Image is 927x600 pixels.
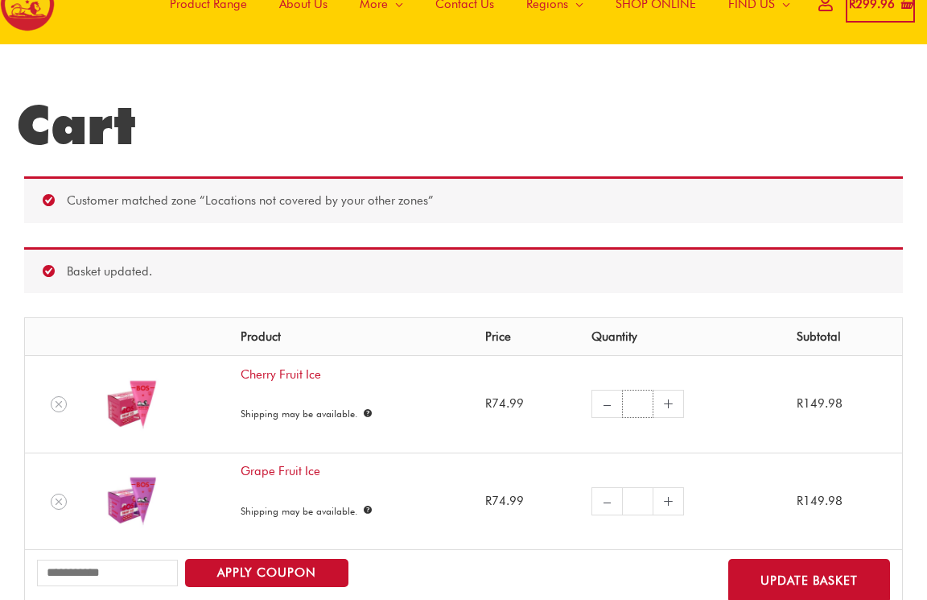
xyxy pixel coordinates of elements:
span: R [797,396,803,411]
img: grape fruit ice [105,473,161,529]
bdi: 149.98 [797,396,843,411]
a: Cherry Fruit Ice [241,367,321,382]
input: Product quantity [622,390,653,418]
span: R [797,494,803,508]
th: Product [229,318,474,355]
h1: Cart [16,93,911,157]
bdi: 149.98 [797,494,843,508]
div: Customer matched zone “Locations not covered by your other zones” [24,176,903,223]
bdi: 74.99 [485,494,524,508]
th: Quantity [579,318,785,355]
div: Basket updated. [24,247,903,294]
a: + [653,487,684,515]
img: cherry fruit ice [105,376,161,432]
a: – [591,487,622,515]
span: R [485,396,492,411]
a: Grape Fruit Ice [241,464,320,478]
a: – [591,390,622,418]
small: Shipping may be available. [241,505,362,517]
button: Apply coupon [185,559,348,587]
a: Remove Cherry Fruit Ice from cart [51,396,67,412]
input: Product quantity [622,487,653,515]
a: Remove Grape Fruit Ice from cart [51,494,67,510]
small: Shipping may be available. [241,408,362,420]
bdi: 74.99 [485,396,524,411]
th: Subtotal [785,318,903,355]
a: + [653,390,684,418]
th: Price [473,318,579,355]
span: R [485,494,492,508]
